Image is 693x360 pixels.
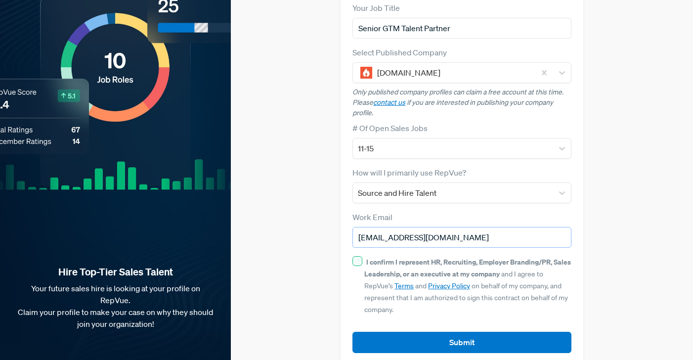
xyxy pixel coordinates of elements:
[352,227,571,248] input: Email
[364,257,571,278] strong: I confirm I represent HR, Recruiting, Employer Branding/PR, Sales Leadership, or an executive at ...
[352,46,447,58] label: Select Published Company
[364,258,571,314] span: and I agree to RepVue’s and on behalf of my company, and represent that I am authorized to sign t...
[16,282,215,330] p: Your future sales hire is looking at your profile on RepVue. Claim your profile to make your case...
[360,67,372,79] img: incident.io
[373,98,405,107] a: contact us
[428,281,470,290] a: Privacy Policy
[352,2,400,14] label: Your Job Title
[394,281,414,290] a: Terms
[352,18,571,39] input: Title
[352,211,392,223] label: Work Email
[352,167,466,179] label: How will I primarily use RepVue?
[352,122,428,134] label: # Of Open Sales Jobs
[16,266,215,278] strong: Hire Top-Tier Sales Talent
[352,332,571,353] button: Submit
[352,87,571,118] p: Only published company profiles can claim a free account at this time. Please if you are interest...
